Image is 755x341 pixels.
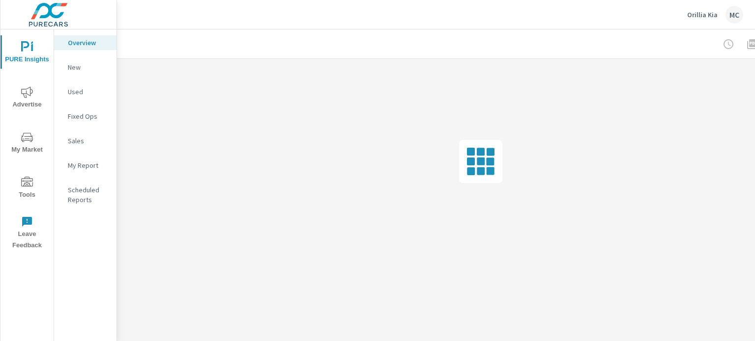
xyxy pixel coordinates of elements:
div: Fixed Ops [54,109,116,124]
span: Tools [3,177,51,201]
div: Overview [54,35,116,50]
span: PURE Insights [3,41,51,65]
p: Sales [68,136,109,146]
span: Leave Feedback [3,216,51,251]
div: nav menu [0,29,54,255]
p: New [68,62,109,72]
div: New [54,60,116,75]
p: Scheduled Reports [68,185,109,205]
div: Scheduled Reports [54,183,116,207]
span: My Market [3,131,51,156]
p: Fixed Ops [68,111,109,121]
p: Used [68,87,109,97]
p: Orillia Kia [687,10,718,19]
div: Sales [54,133,116,148]
span: Advertise [3,86,51,110]
p: Overview [68,38,109,48]
p: My Report [68,160,109,170]
div: Used [54,84,116,99]
div: MC [726,6,743,24]
div: My Report [54,158,116,173]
